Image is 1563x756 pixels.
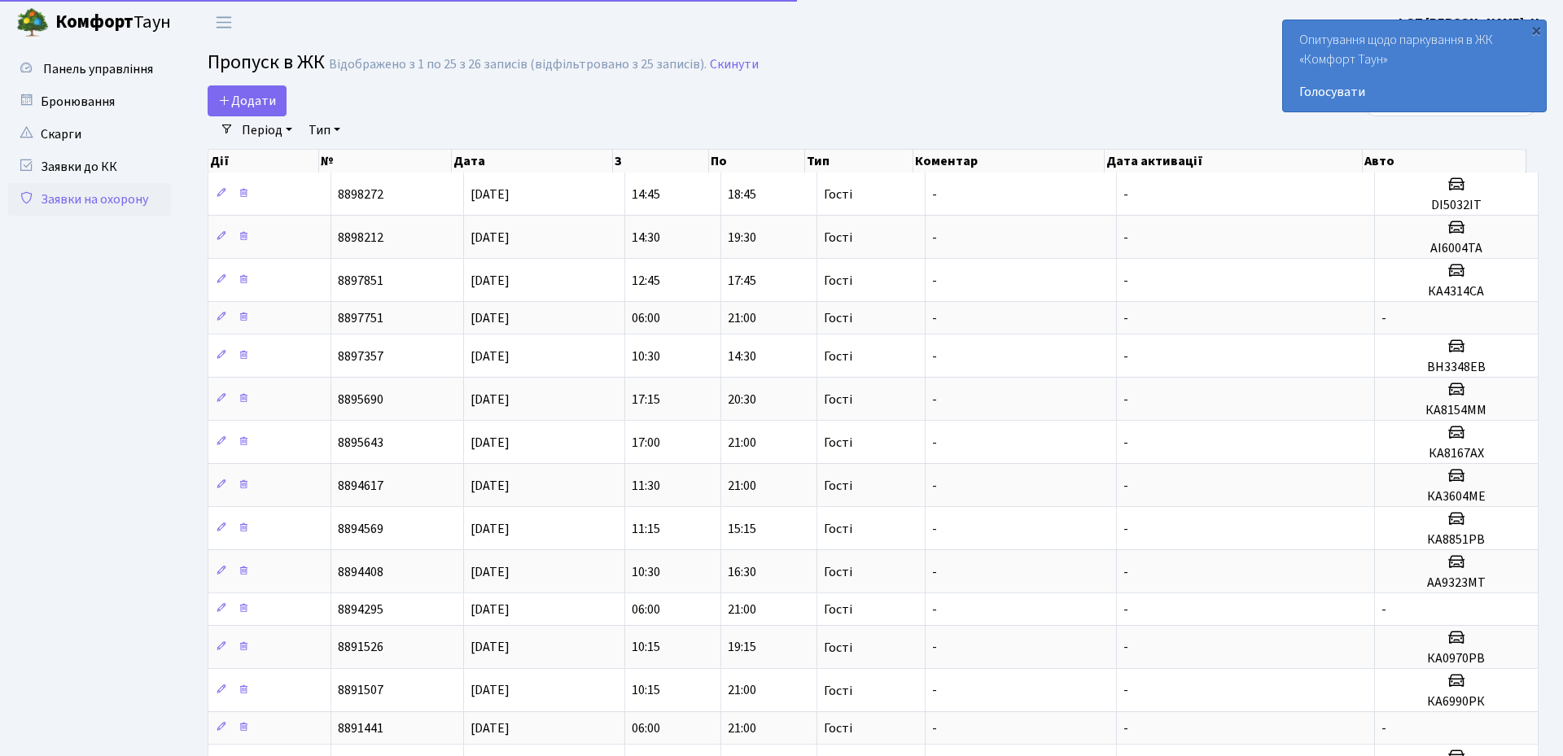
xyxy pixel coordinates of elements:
span: - [932,434,937,452]
th: Коментар [913,150,1105,173]
span: 8891507 [338,682,383,700]
span: 06:00 [632,601,660,618]
span: 10:30 [632,347,660,365]
span: Гості [824,312,852,325]
span: [DATE] [471,682,510,700]
span: 19:30 [728,229,756,247]
span: - [1123,347,1128,365]
a: Скарги [8,118,171,151]
span: 8898212 [338,229,383,247]
h5: КА3604МЕ [1381,489,1531,505]
span: 8897851 [338,272,383,290]
span: 10:15 [632,639,660,657]
span: 8895643 [338,434,383,452]
span: Гості [824,436,852,449]
th: Дії [208,150,319,173]
a: Скинути [710,57,759,72]
span: Гості [824,684,852,697]
span: - [932,520,937,538]
span: Гості [824,522,852,535]
button: Переключити навігацію [204,9,244,36]
span: 19:15 [728,639,756,657]
span: 16:30 [728,563,756,581]
span: Гості [824,393,852,406]
span: - [932,639,937,657]
span: - [1123,186,1128,203]
span: 17:00 [632,434,660,452]
div: × [1528,22,1544,38]
span: - [1381,309,1386,327]
span: [DATE] [471,229,510,247]
span: [DATE] [471,272,510,290]
span: [DATE] [471,309,510,327]
span: [DATE] [471,601,510,618]
span: 8898272 [338,186,383,203]
span: - [932,186,937,203]
img: logo.png [16,7,49,39]
span: - [932,682,937,700]
span: 17:45 [728,272,756,290]
th: Дата [452,150,613,173]
span: - [932,391,937,409]
span: Гості [824,479,852,492]
a: Тип [302,116,347,144]
span: - [1123,682,1128,700]
span: 21:00 [728,719,756,737]
span: 12:45 [632,272,660,290]
span: - [1381,719,1386,737]
div: Опитування щодо паркування в ЖК «Комфорт Таун» [1283,20,1546,111]
span: 21:00 [728,434,756,452]
span: Гості [824,274,852,287]
th: Авто [1363,150,1526,173]
span: 21:00 [728,601,756,618]
th: Дата активації [1105,150,1362,173]
h5: КА8851РВ [1381,532,1531,548]
span: 21:00 [728,309,756,327]
span: Пропуск в ЖК [208,48,325,76]
a: Заявки до КК [8,151,171,183]
a: Голосувати [1299,82,1530,102]
h5: КА8154ММ [1381,403,1531,418]
span: [DATE] [471,391,510,409]
span: 8895690 [338,391,383,409]
span: Таун [55,9,171,37]
h5: DI5032IT [1381,198,1531,213]
span: - [932,272,937,290]
a: Додати [208,85,287,116]
span: Додати [218,92,276,110]
span: 06:00 [632,719,660,737]
span: - [932,309,937,327]
span: Гості [824,641,852,654]
span: - [1123,719,1128,737]
span: - [1123,639,1128,657]
h5: АІ6004ТА [1381,241,1531,256]
span: - [1123,477,1128,495]
span: 17:15 [632,391,660,409]
span: 8894408 [338,563,383,581]
span: 10:15 [632,682,660,700]
span: - [1123,391,1128,409]
span: - [1381,601,1386,618]
span: 18:45 [728,186,756,203]
span: [DATE] [471,434,510,452]
span: 14:30 [728,347,756,365]
span: Гості [824,350,852,363]
b: Комфорт [55,9,134,35]
h5: КА8167АХ [1381,446,1531,461]
span: - [1123,434,1128,452]
span: 06:00 [632,309,660,327]
th: № [319,150,451,173]
span: 21:00 [728,477,756,495]
span: 8891441 [338,719,383,737]
span: 14:45 [632,186,660,203]
span: Гості [824,603,852,616]
span: [DATE] [471,719,510,737]
span: [DATE] [471,639,510,657]
span: 21:00 [728,682,756,700]
span: - [932,563,937,581]
h5: КА4314СА [1381,284,1531,299]
span: - [1123,601,1128,618]
span: Панель управління [43,60,153,78]
span: 10:30 [632,563,660,581]
span: - [1123,520,1128,538]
